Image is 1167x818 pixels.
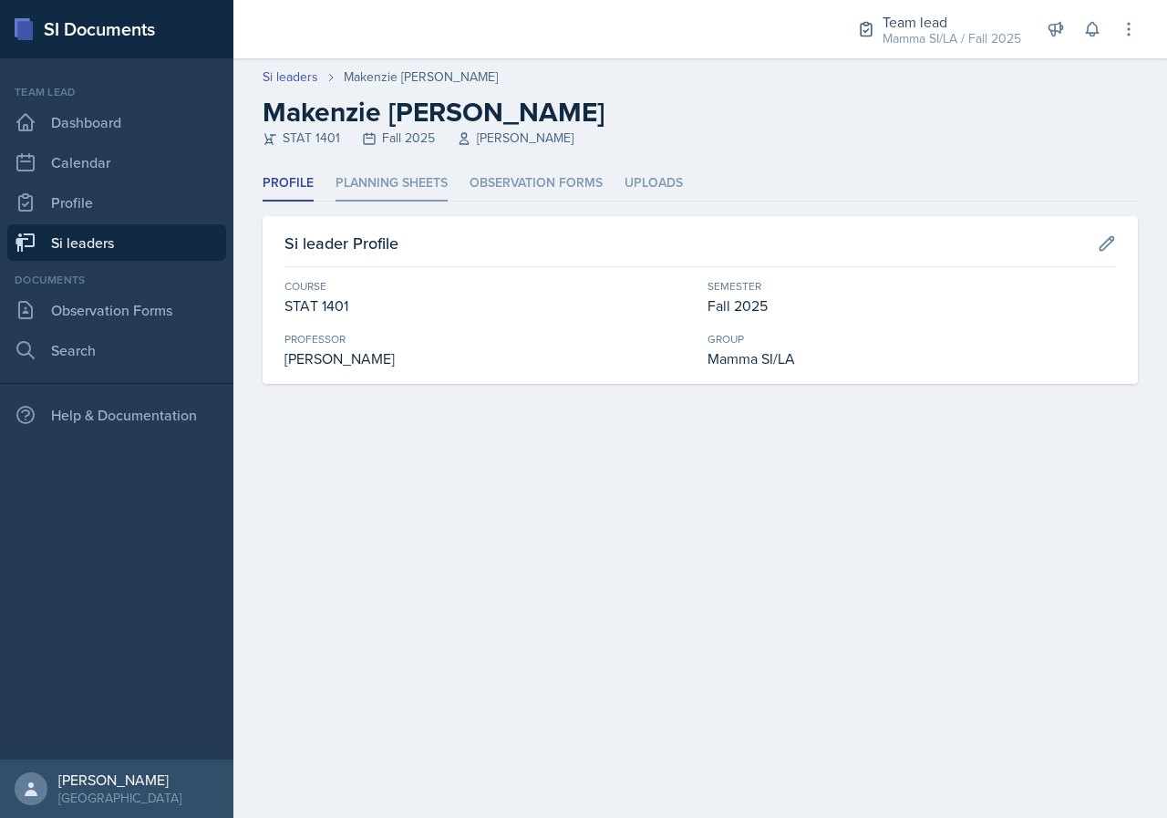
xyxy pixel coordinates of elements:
[284,278,693,295] div: Course
[344,67,498,87] div: Makenzie [PERSON_NAME]
[883,29,1021,48] div: Mamma SI/LA / Fall 2025
[707,295,1116,316] div: Fall 2025
[7,397,226,433] div: Help & Documentation
[284,331,693,347] div: Professor
[7,332,226,368] a: Search
[284,347,693,369] div: [PERSON_NAME]
[707,331,1116,347] div: Group
[58,771,181,789] div: [PERSON_NAME]
[263,129,1138,148] div: STAT 1401 Fall 2025 [PERSON_NAME]
[707,347,1116,369] div: Mamma SI/LA
[284,295,693,316] div: STAT 1401
[284,231,398,255] h3: Si leader Profile
[707,278,1116,295] div: Semester
[263,166,314,202] li: Profile
[7,184,226,221] a: Profile
[7,272,226,288] div: Documents
[7,84,226,100] div: Team lead
[7,292,226,328] a: Observation Forms
[336,166,448,202] li: Planning Sheets
[263,96,1138,129] h2: Makenzie [PERSON_NAME]
[883,11,1021,33] div: Team lead
[625,166,683,202] li: Uploads
[7,104,226,140] a: Dashboard
[58,789,181,807] div: [GEOGRAPHIC_DATA]
[7,224,226,261] a: Si leaders
[263,67,318,87] a: Si leaders
[470,166,603,202] li: Observation Forms
[7,144,226,181] a: Calendar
